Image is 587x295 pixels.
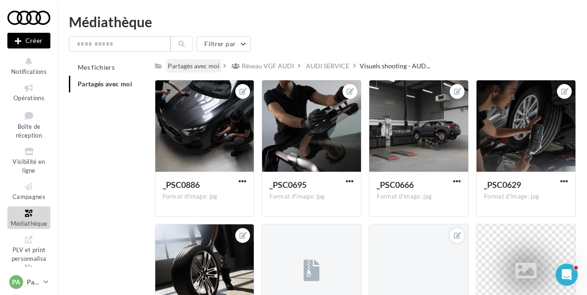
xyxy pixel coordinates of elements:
span: PLV et print personnalisable [12,244,47,271]
button: Notifications [7,54,50,77]
a: Visibilité en ligne [7,144,50,176]
div: Format d'image: jpg [269,193,354,201]
div: Réseau VGF AUDI [242,61,294,71]
span: _PSC0886 [163,180,200,190]
span: Campagnes [12,193,45,200]
a: PA Partenaire Audi [7,273,50,291]
span: PA [12,277,20,287]
span: _PSC0666 [377,180,414,190]
button: Filtrer par [196,36,251,52]
a: Médiathèque [7,206,50,229]
span: Opérations [13,94,44,102]
div: Format d'image: jpg [377,193,461,201]
iframe: Intercom live chat [556,264,578,286]
div: AUDI SERVICE [306,61,349,71]
p: Partenaire Audi [27,277,40,287]
a: Boîte de réception [7,108,50,141]
a: PLV et print personnalisable [7,233,50,273]
span: Visibilité en ligne [12,158,45,174]
span: Médiathèque [11,220,48,227]
a: Opérations [7,81,50,103]
span: Partagés avec moi [78,80,132,88]
a: Campagnes [7,180,50,202]
span: Visuels shooting - AUD... [360,61,430,71]
span: Boîte de réception [16,123,42,139]
div: Nouvelle campagne [7,33,50,48]
span: _PSC0629 [484,180,521,190]
div: Partagés avec moi [168,61,220,71]
span: Notifications [11,68,47,75]
div: Médiathèque [69,15,576,29]
div: Format d'image: jpg [484,193,568,201]
div: Format d'image: jpg [163,193,247,201]
button: Créer [7,33,50,48]
span: _PSC0695 [269,180,306,190]
span: Mes fichiers [78,63,115,71]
